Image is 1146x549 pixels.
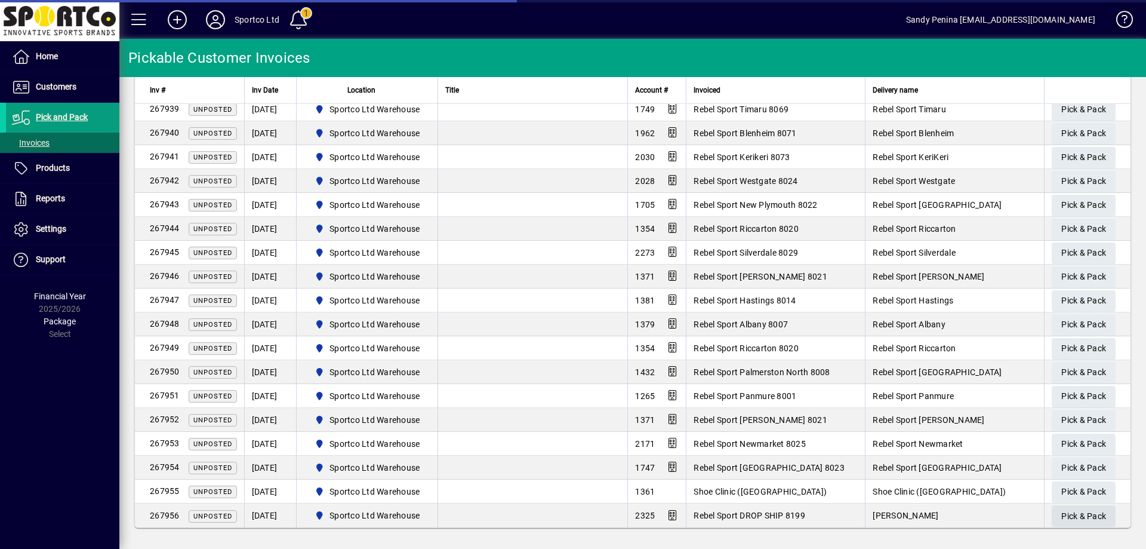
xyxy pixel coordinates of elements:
[310,150,425,164] span: Sportco Ltd Warehouse
[244,480,296,504] td: [DATE]
[1052,99,1116,121] button: Pick & Pack
[150,295,180,305] span: 267947
[873,320,945,329] span: Rebel Sport Albany
[193,464,232,472] span: Unposted
[193,440,232,448] span: Unposted
[244,169,296,193] td: [DATE]
[873,224,956,234] span: Rebel Sport Riccarton
[310,102,425,116] span: Sportco Ltd Warehouse
[694,415,827,425] span: Rebel Sport [PERSON_NAME] 8021
[694,105,788,114] span: Rebel Sport Timaru 8069
[310,508,425,523] span: Sportco Ltd Warehouse
[694,320,788,329] span: Rebel Sport Albany 8007
[150,438,180,448] span: 267953
[36,163,70,173] span: Products
[873,84,918,97] span: Delivery name
[310,461,425,475] span: Sportco Ltd Warehouse
[329,486,420,498] span: Sportco Ltd Warehouse
[1052,243,1116,264] button: Pick & Pack
[193,249,232,257] span: Unposted
[36,51,58,61] span: Home
[1061,195,1106,215] span: Pick & Pack
[635,272,655,281] span: 1371
[873,128,954,138] span: Rebel Sport Blenheim
[873,248,956,257] span: Rebel Sport Silverdale
[906,10,1095,29] div: Sandy Penina [EMAIL_ADDRESS][DOMAIN_NAME]
[694,391,796,401] span: Rebel Sport Panmure 8001
[1052,123,1116,145] button: Pick & Pack
[310,413,425,427] span: Sportco Ltd Warehouse
[329,103,420,115] span: Sportco Ltd Warehouse
[873,200,1002,210] span: Rebel Sport [GEOGRAPHIC_DATA]
[635,200,655,210] span: 1705
[1052,195,1116,216] button: Pick & Pack
[635,367,655,377] span: 1432
[873,84,1037,97] div: Delivery name
[329,342,420,354] span: Sportco Ltd Warehouse
[1052,338,1116,360] button: Pick & Pack
[310,317,425,332] span: Sportco Ltd Warehouse
[244,217,296,241] td: [DATE]
[635,320,655,329] span: 1379
[694,439,806,449] span: Rebel Sport Newmarket 8025
[329,366,420,378] span: Sportco Ltd Warehouse
[193,513,232,520] span: Unposted
[694,487,827,496] span: Shoe Clinic ([GEOGRAPHIC_DATA])
[244,121,296,145] td: [DATE]
[150,104,180,114] span: 267939
[310,174,425,188] span: Sportco Ltd Warehouse
[329,414,420,426] span: Sportco Ltd Warehouse
[635,391,655,401] span: 1265
[196,9,235,30] button: Profile
[694,272,827,281] span: Rebel Sport [PERSON_NAME] 8021
[1061,171,1106,191] span: Pick & Pack
[310,126,425,140] span: Sportco Ltd Warehouse
[635,224,655,234] span: 1354
[6,245,119,275] a: Support
[244,312,296,336] td: [DATE]
[6,154,119,183] a: Products
[1061,148,1106,167] span: Pick & Pack
[193,130,232,137] span: Unposted
[193,369,232,376] span: Unposted
[635,84,679,97] div: Account #
[244,193,296,217] td: [DATE]
[694,463,845,473] span: Rebel Sport [GEOGRAPHIC_DATA] 8023
[329,462,420,474] span: Sportco Ltd Warehouse
[1061,507,1106,526] span: Pick & Pack
[1052,410,1116,431] button: Pick & Pack
[310,437,425,451] span: Sportco Ltd Warehouse
[694,367,830,377] span: Rebel Sport Palmerston North 8008
[873,511,938,520] span: [PERSON_NAME]
[873,343,956,353] span: Rebel Sport Riccarton
[329,151,420,163] span: Sportco Ltd Warehouse
[329,175,420,187] span: Sportco Ltd Warehouse
[150,486,180,496] span: 267955
[244,265,296,289] td: [DATE]
[34,292,86,301] span: Financial Year
[193,273,232,281] span: Unposted
[252,84,278,97] span: Inv Date
[694,128,796,138] span: Rebel Sport Blenheim 8071
[310,389,425,403] span: Sportco Ltd Warehouse
[193,177,232,185] span: Unposted
[193,321,232,329] span: Unposted
[329,318,420,330] span: Sportco Ltd Warehouse
[36,254,66,264] span: Support
[1052,481,1116,503] button: Pick & Pack
[244,97,296,121] td: [DATE]
[12,138,50,148] span: Invoices
[193,416,232,424] span: Unposted
[329,295,420,306] span: Sportco Ltd Warehouse
[310,341,425,355] span: Sportco Ltd Warehouse
[150,223,180,233] span: 267944
[6,214,119,244] a: Settings
[873,487,1006,496] span: Shoe Clinic ([GEOGRAPHIC_DATA])
[44,317,76,326] span: Package
[1107,2,1131,41] a: Knowledge Base
[244,336,296,360] td: [DATE]
[1052,314,1116,336] button: Pick & Pack
[1061,387,1106,406] span: Pick & Pack
[6,42,119,72] a: Home
[445,84,459,97] span: Title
